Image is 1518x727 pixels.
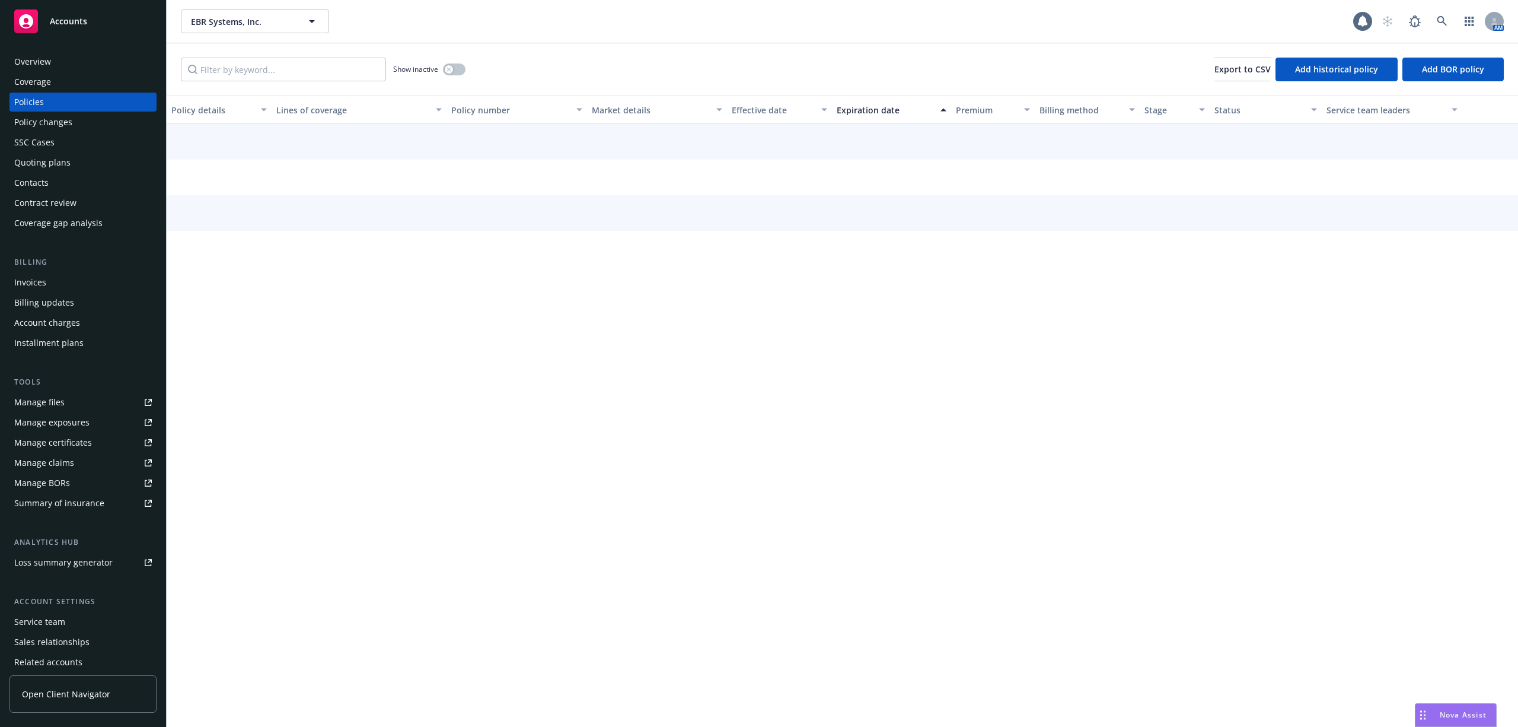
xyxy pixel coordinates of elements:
span: Add historical policy [1295,64,1378,75]
div: Expiration date [837,104,933,116]
span: Add BOR policy [1422,64,1484,75]
span: Nova Assist [1440,710,1487,720]
div: Policy changes [14,113,72,132]
a: Policies [9,93,157,112]
div: SSC Cases [14,133,55,152]
div: Coverage [14,72,51,91]
a: Invoices [9,273,157,292]
a: SSC Cases [9,133,157,152]
div: Stage [1144,104,1192,116]
div: Service team [14,612,65,631]
button: Stage [1140,96,1210,124]
input: Filter by keyword... [181,58,386,81]
div: Policies [14,93,44,112]
a: Contract review [9,193,157,212]
a: Manage certificates [9,433,157,452]
div: Quoting plans [14,153,71,172]
div: Account charges [14,313,80,332]
a: Loss summary generator [9,553,157,572]
div: Billing method [1039,104,1122,116]
button: Policy details [167,96,272,124]
button: Add historical policy [1275,58,1398,81]
a: Manage claims [9,453,157,472]
div: Manage BORs [14,474,70,493]
div: Lines of coverage [276,104,429,116]
div: Contract review [14,193,76,212]
a: Manage files [9,393,157,412]
button: Add BOR policy [1402,58,1504,81]
div: Drag to move [1415,704,1430,726]
a: Coverage [9,72,157,91]
a: Manage BORs [9,474,157,493]
a: Account charges [9,313,157,332]
div: Market details [592,104,709,116]
button: Premium [951,96,1035,124]
div: Policy number [451,104,569,116]
button: Lines of coverage [272,96,447,124]
button: Export to CSV [1214,58,1271,81]
button: Market details [587,96,727,124]
button: Effective date [727,96,832,124]
a: Report a Bug [1403,9,1427,33]
a: Coverage gap analysis [9,214,157,233]
a: Related accounts [9,653,157,672]
div: Sales relationships [14,633,90,652]
a: Quoting plans [9,153,157,172]
div: Status [1214,104,1304,116]
div: Related accounts [14,653,82,672]
div: Invoices [14,273,46,292]
a: Contacts [9,173,157,192]
div: Manage claims [14,453,74,472]
a: Installment plans [9,334,157,353]
a: Accounts [9,5,157,38]
div: Installment plans [14,334,84,353]
a: Start snowing [1376,9,1399,33]
div: Summary of insurance [14,494,104,513]
a: Sales relationships [9,633,157,652]
div: Manage certificates [14,433,92,452]
button: Status [1210,96,1322,124]
button: Billing method [1035,96,1140,124]
div: Tools [9,376,157,388]
span: EBR Systems, Inc. [191,15,294,28]
a: Search [1430,9,1454,33]
div: Coverage gap analysis [14,214,103,233]
div: Billing [9,256,157,268]
div: Policy details [171,104,254,116]
div: Contacts [14,173,49,192]
a: Policy changes [9,113,157,132]
span: Open Client Navigator [22,688,110,700]
span: Show inactive [393,64,438,74]
span: Accounts [50,17,87,26]
button: Service team leaders [1322,96,1462,124]
button: EBR Systems, Inc. [181,9,329,33]
button: Expiration date [832,96,951,124]
div: Premium [956,104,1018,116]
a: Overview [9,52,157,71]
div: Manage files [14,393,65,412]
div: Effective date [732,104,814,116]
div: Account settings [9,596,157,608]
div: Service team leaders [1326,104,1444,116]
span: Export to CSV [1214,64,1271,75]
button: Nova Assist [1415,703,1497,727]
div: Analytics hub [9,536,157,548]
a: Switch app [1458,9,1481,33]
a: Billing updates [9,293,157,312]
div: Billing updates [14,293,74,312]
a: Summary of insurance [9,494,157,513]
div: Overview [14,52,51,71]
button: Policy number [447,96,586,124]
a: Manage exposures [9,413,157,432]
div: Manage exposures [14,413,90,432]
a: Service team [9,612,157,631]
div: Loss summary generator [14,553,113,572]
